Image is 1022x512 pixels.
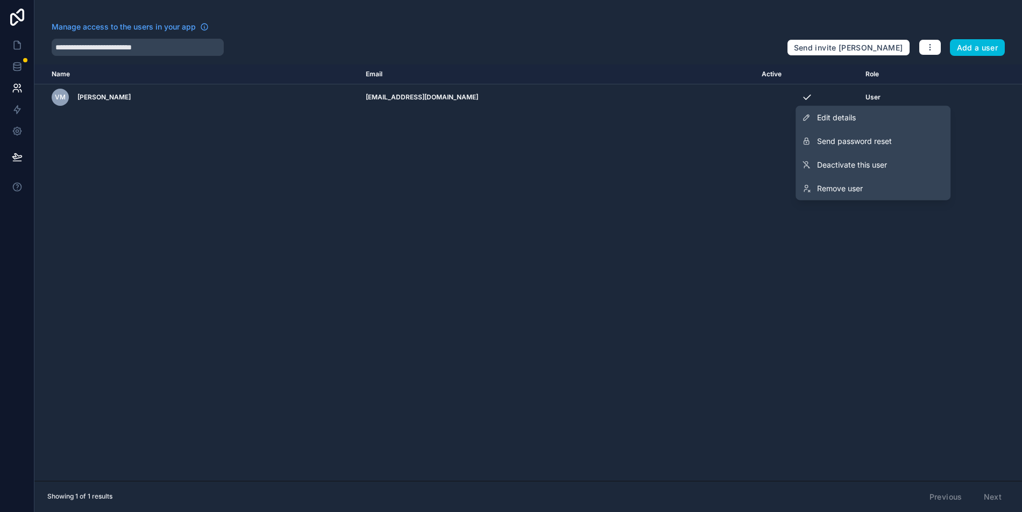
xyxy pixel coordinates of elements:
[796,106,950,129] a: Edit details
[787,39,910,56] button: Send invite [PERSON_NAME]
[47,492,112,501] span: Showing 1 of 1 results
[52,21,209,32] a: Manage access to the users in your app
[796,129,950,153] button: Send password reset
[817,112,856,123] span: Edit details
[859,64,947,84] th: Role
[52,21,196,32] span: Manage access to the users in your app
[34,64,1022,481] div: scrollable content
[796,177,950,200] a: Remove user
[950,39,1005,56] button: Add a user
[34,64,359,84] th: Name
[359,84,755,111] td: [EMAIL_ADDRESS][DOMAIN_NAME]
[796,153,950,177] a: Deactivate this user
[55,93,66,102] span: vM
[77,93,131,102] span: [PERSON_NAME]
[755,64,859,84] th: Active
[817,183,863,194] span: Remove user
[817,136,892,147] span: Send password reset
[359,64,755,84] th: Email
[817,160,887,170] span: Deactivate this user
[865,93,881,102] span: User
